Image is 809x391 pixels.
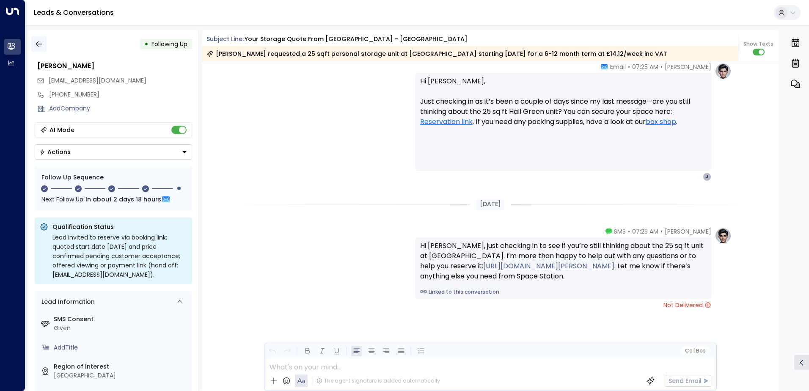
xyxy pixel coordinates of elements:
span: Cc Bcc [685,348,705,354]
div: Lead Information [39,297,95,306]
div: J [703,173,711,181]
a: Linked to this conversation [420,288,706,296]
div: AI Mode [50,126,74,134]
a: Leads & Conversations [34,8,114,17]
div: [PERSON_NAME] requested a 25 sqft personal storage unit at [GEOGRAPHIC_DATA] starting [DATE] for ... [206,50,667,58]
img: profile-logo.png [715,63,732,80]
div: [DATE] [476,198,504,210]
label: SMS Consent [54,315,189,324]
div: AddTitle [54,343,189,352]
div: [PERSON_NAME] [37,61,192,71]
span: Email [610,63,626,71]
a: [URL][DOMAIN_NAME][PERSON_NAME] [483,261,614,271]
button: Cc|Bcc [681,347,708,355]
div: Actions [39,148,71,156]
button: Actions [35,144,192,160]
span: Not Delivered [663,301,711,309]
span: • [660,227,663,236]
p: Hi [PERSON_NAME], Just checking in as it’s been a couple of days since my last message—are you st... [420,76,706,137]
div: Lead invited to reserve via booking link; quoted start date [DATE] and price confirmed pending cu... [52,233,187,279]
span: • [660,63,663,71]
div: The agent signature is added automatically [316,377,440,385]
span: Show Texts [743,40,773,48]
div: [PHONE_NUMBER] [49,90,192,99]
p: Qualification Status [52,223,187,231]
div: Next Follow Up: [41,195,185,204]
div: AddCompany [49,104,192,113]
span: 07:25 AM [632,227,658,236]
span: • [628,227,630,236]
span: Subject Line: [206,35,244,43]
div: Button group with a nested menu [35,144,192,160]
img: profile-logo.png [715,227,732,244]
div: [GEOGRAPHIC_DATA] [54,371,189,380]
button: Redo [282,346,292,356]
a: box shop [646,117,676,127]
div: Follow Up Sequence [41,173,185,182]
div: Given [54,324,189,333]
span: [EMAIL_ADDRESS][DOMAIN_NAME] [49,76,146,85]
span: In about 2 days 18 hours [85,195,161,204]
span: Following Up [151,40,187,48]
div: Hi [PERSON_NAME], just checking in to see if you’re still thinking about the 25 sq ft unit at [GE... [420,241,706,281]
span: • [628,63,630,71]
span: SMS [614,227,626,236]
label: Region of Interest [54,362,189,371]
span: jaytpatel86+space-station@gmail.com [49,76,146,85]
button: Undo [267,346,278,356]
span: | [693,348,695,354]
div: • [144,36,149,52]
span: [PERSON_NAME] [665,63,711,71]
a: Reservation link [420,117,473,127]
span: 07:25 AM [632,63,658,71]
div: Your storage quote from [GEOGRAPHIC_DATA] - [GEOGRAPHIC_DATA] [245,35,468,44]
span: [PERSON_NAME] [665,227,711,236]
